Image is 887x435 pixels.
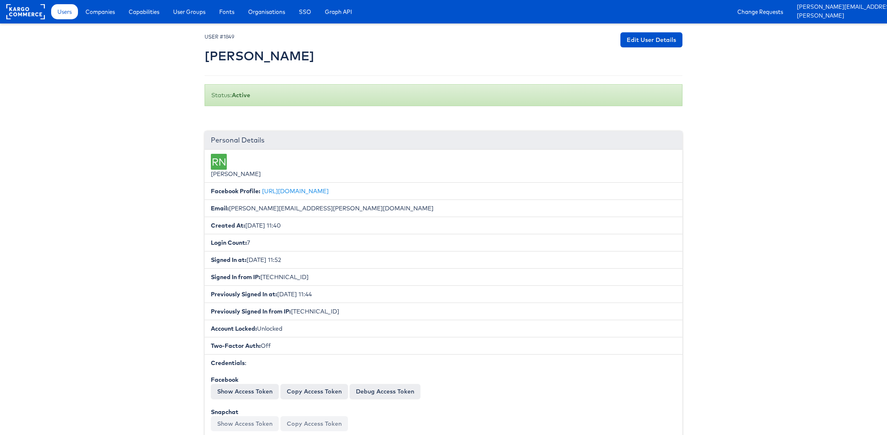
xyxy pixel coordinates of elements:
b: Previously Signed In at: [211,290,277,298]
b: Login Count: [211,239,247,246]
li: [PERSON_NAME][EMAIL_ADDRESS][PERSON_NAME][DOMAIN_NAME] [205,199,682,217]
b: Two-Factor Auth: [211,342,261,350]
a: [PERSON_NAME] [797,12,881,21]
a: Debug Access Token [350,384,420,399]
span: Users [57,8,72,16]
a: SSO [293,4,317,19]
span: Companies [86,8,115,16]
b: Email: [211,205,229,212]
b: Account Locked: [211,325,257,332]
span: SSO [299,8,311,16]
small: USER #1849 [205,34,234,40]
div: Personal Details [205,131,682,150]
a: [PERSON_NAME][EMAIL_ADDRESS][DOMAIN_NAME] [797,3,881,12]
button: Show Access Token [211,384,279,399]
li: [TECHNICAL_ID] [205,303,682,320]
b: Previously Signed In from IP: [211,308,291,315]
a: Organisations [242,4,291,19]
span: Organisations [248,8,285,16]
a: Capabilities [122,4,166,19]
b: Credentials [211,359,245,367]
li: [PERSON_NAME] [205,150,682,183]
div: Status: [205,84,682,106]
a: Change Requests [731,4,789,19]
li: Unlocked [205,320,682,337]
li: Off [205,337,682,355]
b: Signed In from IP: [211,273,260,281]
button: Copy Access Token [280,384,348,399]
a: Graph API [319,4,358,19]
button: Copy Access Token [280,416,348,431]
li: 7 [205,234,682,251]
span: Fonts [219,8,234,16]
a: Fonts [213,4,241,19]
a: Companies [79,4,121,19]
h2: [PERSON_NAME] [205,49,314,63]
b: Active [232,91,250,99]
a: Users [51,4,78,19]
button: Show Access Token [211,416,279,431]
li: [DATE] 11:44 [205,285,682,303]
b: Facebook Profile: [211,187,260,195]
span: User Groups [173,8,205,16]
a: Edit User Details [620,32,682,47]
a: User Groups [167,4,212,19]
li: [DATE] 11:52 [205,251,682,269]
b: Signed In at: [211,256,246,264]
li: [DATE] 11:40 [205,217,682,234]
span: Graph API [325,8,352,16]
b: Facebook [211,376,239,383]
li: [TECHNICAL_ID] [205,268,682,286]
span: Capabilities [129,8,159,16]
b: Snapchat [211,408,239,416]
a: [URL][DOMAIN_NAME] [262,187,329,195]
b: Created At: [211,222,245,229]
div: RN [211,154,227,170]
